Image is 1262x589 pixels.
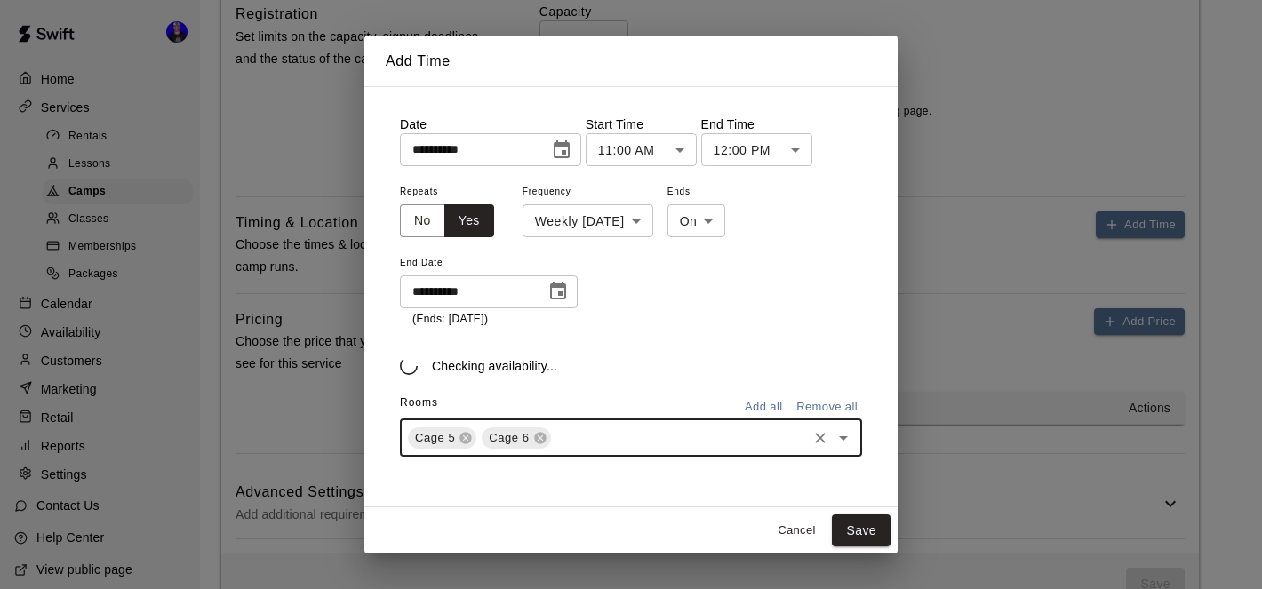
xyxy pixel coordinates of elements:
span: End Date [400,251,578,275]
button: Choose date, selected date is Nov 16, 2025 [544,132,579,168]
div: outlined button group [400,204,494,237]
div: 12:00 PM [701,133,812,166]
div: Weekly [DATE] [523,204,653,237]
span: Ends [667,180,726,204]
p: Start Time [586,115,697,133]
button: Add all [735,394,792,421]
button: Remove all [792,394,862,421]
button: No [400,204,445,237]
span: Rooms [400,396,438,409]
h2: Add Time [364,36,898,87]
button: Save [832,514,891,547]
button: Cancel [768,517,825,545]
p: Checking availability... [432,357,557,375]
button: Open [831,426,856,450]
div: 11:00 AM [586,133,697,166]
p: Date [400,115,581,133]
span: Cage 6 [482,429,536,447]
div: On [667,204,726,237]
button: Clear [808,426,833,450]
p: End Time [701,115,812,133]
span: Cage 5 [408,429,462,447]
span: Repeats [400,180,508,204]
button: Yes [444,204,494,237]
span: Frequency [523,180,653,204]
p: (Ends: [DATE]) [412,311,565,329]
button: Choose date, selected date is Dec 14, 2025 [540,274,576,309]
div: Cage 6 [482,427,550,449]
div: Cage 5 [408,427,476,449]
